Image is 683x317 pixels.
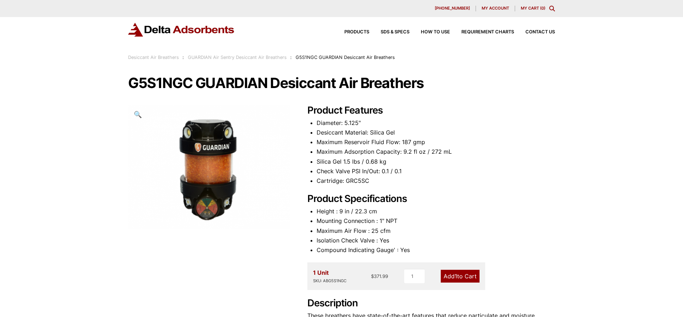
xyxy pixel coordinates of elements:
[307,297,555,309] h2: Description
[409,30,450,34] a: How to Use
[317,118,555,128] li: Diameter: 5.125"
[521,6,545,11] a: My Cart (0)
[455,273,457,280] span: 1
[525,30,555,34] span: Contact Us
[317,207,555,216] li: Height : 9 in / 22.3 cm
[541,6,544,11] span: 0
[317,245,555,255] li: Compound Indicating Gauge' : Yes
[333,30,369,34] a: Products
[482,6,509,10] span: My account
[344,30,369,34] span: Products
[307,105,555,116] h2: Product Features
[441,270,480,283] a: Add1to Cart
[128,55,179,60] a: Desiccant Air Breathers
[317,176,555,186] li: Cartridge: GRC5SC
[549,6,555,11] div: Toggle Modal Content
[461,30,514,34] span: Requirement Charts
[188,55,287,60] a: GUARDIAN Air Sentry Desiccant Air Breathers
[307,193,555,205] h2: Product Specifications
[134,110,142,118] span: 🔍
[381,30,409,34] span: SDS & SPECS
[128,76,555,91] h1: G5S1NGC GUARDIAN Desiccant Air Breathers
[421,30,450,34] span: How to Use
[317,128,555,137] li: Desiccant Material: Silica Gel
[313,278,346,284] div: SKU: ABG5S1NGC
[317,236,555,245] li: Isolation Check Valve : Yes
[371,273,374,279] span: $
[317,166,555,176] li: Check Valve PSI In/Out: 0.1 / 0.1
[313,268,346,284] div: 1 Unit
[317,137,555,147] li: Maximum Reservoir Fluid Flow: 187 gmp
[128,105,148,124] a: View full-screen image gallery
[296,55,395,60] span: G5S1NGC GUARDIAN Desiccant Air Breathers
[514,30,555,34] a: Contact Us
[317,147,555,157] li: Maximum Adsorption Capacity: 9.2 fl oz / 272 mL
[128,23,235,37] img: Delta Adsorbents
[450,30,514,34] a: Requirement Charts
[369,30,409,34] a: SDS & SPECS
[317,216,555,226] li: Mounting Connection : 1" NPT
[290,55,292,60] span: :
[317,157,555,166] li: Silica Gel 1.5 lbs / 0.68 kg
[435,6,470,10] span: [PHONE_NUMBER]
[476,6,515,11] a: My account
[371,273,388,279] bdi: 371.99
[429,6,476,11] a: [PHONE_NUMBER]
[182,55,184,60] span: :
[317,226,555,236] li: Maximum Air Flow : 25 cfm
